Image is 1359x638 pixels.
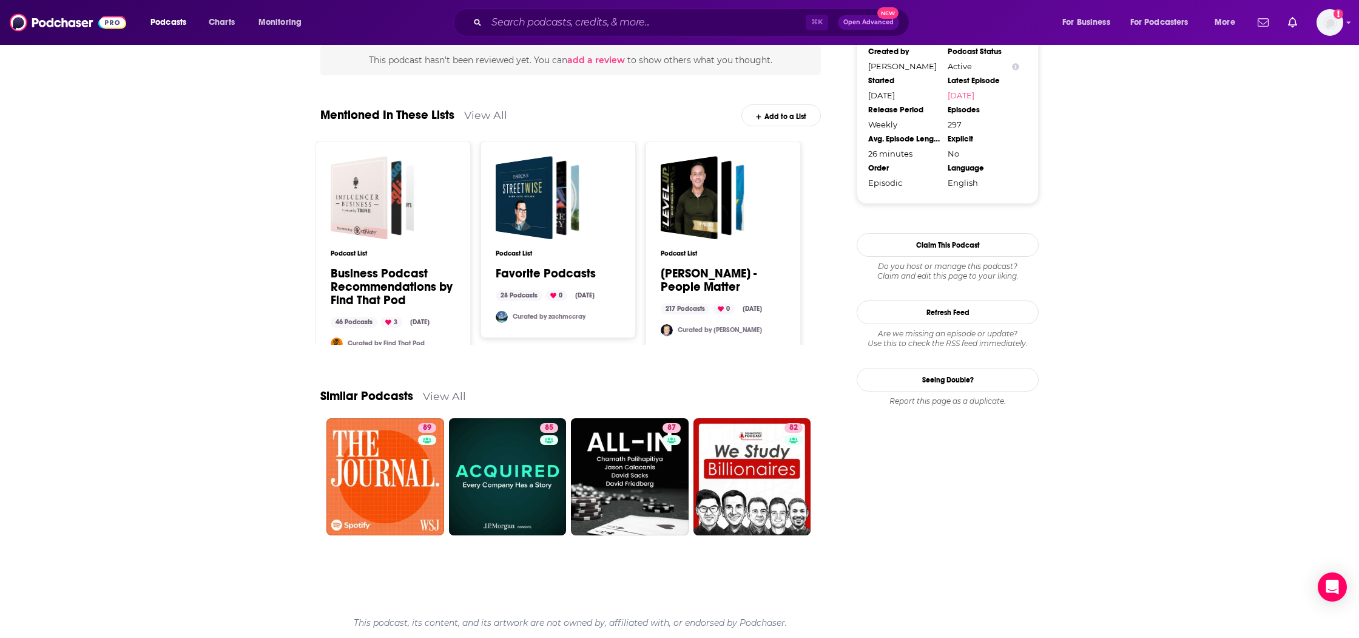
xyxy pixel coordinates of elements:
[678,326,762,334] a: Curated by [PERSON_NAME]
[150,14,186,31] span: Podcasts
[868,61,940,71] div: [PERSON_NAME]
[1206,13,1250,32] button: open menu
[948,76,1019,86] div: Latest Episode
[868,149,940,158] div: 26 minutes
[496,290,542,301] div: 28 Podcasts
[1317,9,1343,36] img: User Profile
[877,7,899,19] span: New
[741,104,821,126] div: Add to a List
[661,267,786,294] a: [PERSON_NAME] - People Matter
[10,11,126,34] img: Podchaser - Follow, Share and Rate Podcasts
[1253,12,1273,33] a: Show notifications dropdown
[331,317,377,328] div: 46 Podcasts
[465,8,921,36] div: Search podcasts, credits, & more...
[868,178,940,188] div: Episodic
[738,304,767,314] div: [DATE]
[948,61,1019,71] div: Active
[661,304,710,314] div: 217 Podcasts
[570,290,599,301] div: [DATE]
[1054,13,1125,32] button: open menu
[857,233,1039,257] button: Claim This Podcast
[545,290,567,301] div: 0
[1122,13,1206,32] button: open menu
[693,418,811,536] a: 82
[868,105,940,115] div: Release Period
[331,338,343,350] img: findthatpod
[496,249,621,257] h3: Podcast List
[331,156,414,240] a: Business Podcast Recommendations by Find That Pod
[868,90,940,100] div: [DATE]
[784,423,803,433] a: 82
[142,13,202,32] button: open menu
[789,422,798,434] span: 82
[464,109,507,121] a: View All
[423,422,431,434] span: 89
[661,156,744,240] a: Josh Block - People Matter
[331,267,456,307] a: Business Podcast Recommendations by Find That Pod
[868,120,940,129] div: Weekly
[1012,62,1019,71] button: Show Info
[868,76,940,86] div: Started
[868,134,940,144] div: Avg. Episode Length
[201,13,242,32] a: Charts
[948,134,1019,144] div: Explicit
[369,55,772,66] span: This podcast hasn't been reviewed yet. You can to show others what you thought.
[258,14,302,31] span: Monitoring
[320,608,821,638] div: This podcast, its content, and its artwork are not owned by, affiliated with, or endorsed by Podc...
[857,368,1039,392] a: Seeing Double?
[661,324,673,336] img: JonesLiterary
[405,317,434,328] div: [DATE]
[326,418,444,536] a: 89
[380,317,402,328] div: 3
[868,163,940,173] div: Order
[661,249,786,257] h3: Podcast List
[545,422,553,434] span: 85
[540,423,558,433] a: 85
[496,311,508,323] img: zachmccray
[948,149,1019,158] div: No
[418,423,436,433] a: 89
[1317,9,1343,36] span: Logged in as thomaskoenig
[663,423,681,433] a: 87
[513,313,585,321] a: Curated by zachmccray
[1318,572,1347,602] div: Open Intercom Messenger
[320,107,454,123] a: Mentioned In These Lists
[423,390,466,402] a: View All
[320,389,413,404] a: Similar Podcasts
[868,47,940,56] div: Created by
[571,418,689,536] a: 87
[1283,12,1302,33] a: Show notifications dropdown
[857,396,1039,406] div: Report this page as a duplicate.
[667,422,676,434] span: 87
[857,262,1039,281] div: Claim and edit this page to your liking.
[857,329,1039,348] div: Are we missing an episode or update? Use this to check the RSS feed immediately.
[331,249,456,257] h3: Podcast List
[567,53,625,67] button: add a review
[948,105,1019,115] div: Episodes
[487,13,806,32] input: Search podcasts, credits, & more...
[948,120,1019,129] div: 297
[348,339,425,347] a: Curated by Find That Pod
[496,156,579,240] a: Favorite Podcasts
[948,163,1019,173] div: Language
[1334,9,1343,19] svg: Add a profile image
[449,418,567,536] a: 85
[948,90,1019,100] a: [DATE]
[496,267,596,280] a: Favorite Podcasts
[838,15,899,30] button: Open AdvancedNew
[948,47,1019,56] div: Podcast Status
[250,13,317,32] button: open menu
[1215,14,1235,31] span: More
[209,14,235,31] span: Charts
[1317,9,1343,36] button: Show profile menu
[948,178,1019,188] div: English
[806,15,828,30] span: ⌘ K
[1062,14,1110,31] span: For Business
